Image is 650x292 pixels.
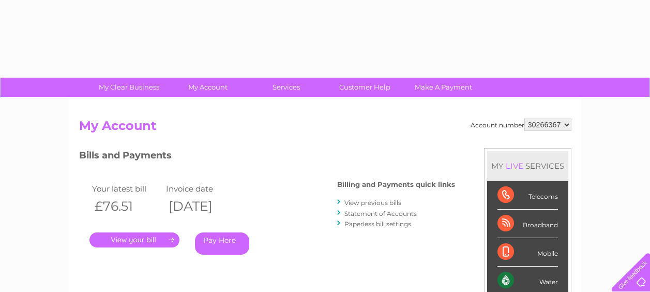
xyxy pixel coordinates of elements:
a: . [89,232,179,247]
h3: Bills and Payments [79,148,455,166]
div: Broadband [497,210,558,238]
th: [DATE] [163,196,238,217]
div: LIVE [504,161,525,171]
h2: My Account [79,119,571,138]
div: Account number [471,119,571,131]
a: My Account [165,78,250,97]
a: Services [244,78,329,97]
a: My Clear Business [86,78,172,97]
div: MY SERVICES [487,151,568,181]
div: Telecoms [497,181,558,210]
th: £76.51 [89,196,164,217]
a: View previous bills [344,199,401,207]
a: Pay Here [195,232,249,255]
td: Your latest bill [89,182,164,196]
a: Paperless bill settings [344,220,411,228]
div: Mobile [497,238,558,267]
a: Statement of Accounts [344,210,417,217]
h4: Billing and Payments quick links [337,181,455,188]
a: Make A Payment [401,78,486,97]
a: Customer Help [322,78,407,97]
td: Invoice date [163,182,238,196]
